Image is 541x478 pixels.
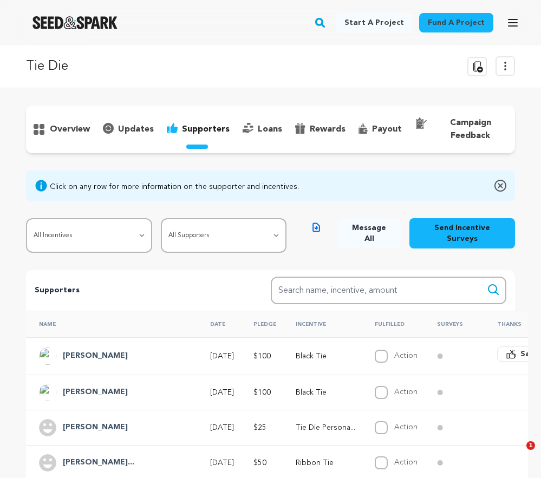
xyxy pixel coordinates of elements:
button: campaign feedback [408,114,515,145]
th: Date [197,311,240,337]
p: [DATE] [210,457,234,468]
button: Send Incentive Surveys [409,218,515,248]
p: payout [372,123,402,136]
img: ACg8ocLCbcARJ0sdtdEqn2TkyXDewQMjSDbiTdHMc18ARHVRtkPNZC4=s96-c [39,384,56,401]
p: rewards [310,123,346,136]
p: Tie Die Personal Poster Image for Social Media [296,422,355,433]
button: overview [26,121,96,138]
input: Search name, incentive, amount [271,277,507,304]
th: Surveys [424,311,484,337]
h4: Jessica Sharples [63,456,134,469]
button: supporters [160,121,236,138]
p: Black Tie [296,351,355,362]
p: campaign feedback [432,116,509,142]
h4: Martin Jess [63,350,128,363]
p: Black Tie [296,387,355,398]
h4: Martin Jess [63,386,128,399]
span: 1 [526,441,535,450]
th: Pledge [240,311,283,337]
th: Name [26,311,197,337]
label: Action [394,423,418,431]
p: updates [118,123,154,136]
img: user.png [39,419,56,436]
th: Incentive [283,311,362,337]
h4: Tony Mouleart [63,421,128,434]
button: loans [236,121,289,138]
button: payout [352,121,408,138]
label: Action [394,459,418,466]
p: overview [50,123,90,136]
a: Fund a project [419,13,493,32]
span: $100 [253,352,271,360]
p: Tie Die [26,57,68,76]
p: [DATE] [210,422,234,433]
span: $100 [253,389,271,396]
p: [DATE] [210,351,234,362]
p: loans [258,123,282,136]
img: Seed&Spark Logo Dark Mode [32,16,118,29]
button: rewards [289,121,352,138]
iframe: Intercom live chat [504,441,530,467]
a: Start a project [336,13,413,32]
p: [DATE] [210,387,234,398]
p: supporters [182,123,230,136]
img: user.png [39,454,56,472]
th: Fulfilled [362,311,424,337]
div: Click on any row for more information on the supporter and incentives. [50,181,299,192]
img: close-o.svg [494,179,506,192]
a: Seed&Spark Homepage [32,16,118,29]
label: Action [394,388,418,396]
p: Ribbon Tie [296,457,355,468]
span: $50 [253,459,266,467]
button: updates [96,121,160,138]
span: Message All [346,222,392,244]
img: ACg8ocLCbcARJ0sdtdEqn2TkyXDewQMjSDbiTdHMc18ARHVRtkPNZC4=s96-c [39,348,56,365]
p: Supporters [35,284,236,297]
label: Action [394,352,418,359]
button: Message All [337,218,401,248]
span: $25 [253,424,266,431]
